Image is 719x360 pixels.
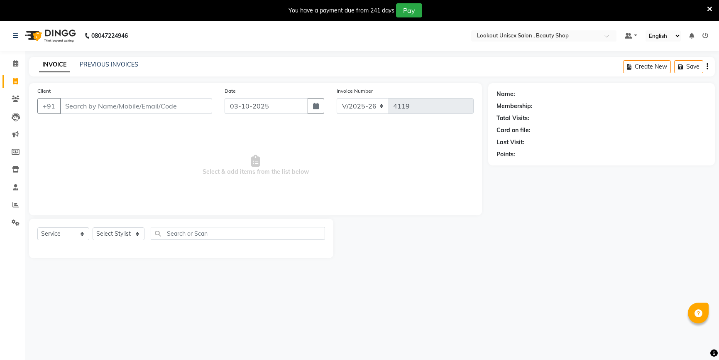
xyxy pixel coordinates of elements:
input: Search by Name/Mobile/Email/Code [60,98,212,114]
img: logo [21,24,78,47]
div: Name: [496,90,515,99]
button: Pay [396,3,422,17]
iframe: chat widget [684,327,711,352]
div: You have a payment due from 241 days [289,6,394,15]
div: Membership: [496,102,533,111]
div: Points: [496,150,515,159]
b: 08047224946 [91,24,128,47]
a: INVOICE [39,57,70,72]
button: Save [674,60,703,73]
div: Total Visits: [496,114,529,123]
div: Card on file: [496,126,531,135]
label: Date [225,87,236,95]
input: Search or Scan [151,227,325,240]
button: Create New [623,60,671,73]
button: +91 [37,98,61,114]
div: Last Visit: [496,138,524,147]
a: PREVIOUS INVOICES [80,61,138,68]
span: Select & add items from the list below [37,124,474,207]
label: Invoice Number [337,87,373,95]
label: Client [37,87,51,95]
